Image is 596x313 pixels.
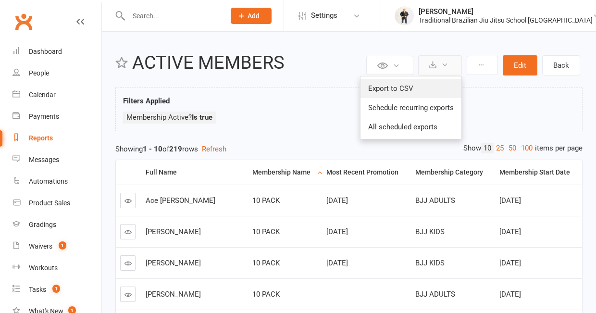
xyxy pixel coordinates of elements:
[519,143,535,153] a: 100
[506,143,519,153] a: 50
[252,259,280,267] span: 10 PACK
[252,169,314,176] div: Membership Name
[12,106,101,127] a: Payments
[499,196,521,205] span: [DATE]
[12,192,101,214] a: Product Sales
[503,55,537,75] button: Edit
[59,241,66,250] span: 1
[29,48,62,55] div: Dashboard
[12,84,101,106] a: Calendar
[360,117,461,137] a: All scheduled exports
[52,285,60,293] span: 1
[499,169,574,176] div: Membership Start Date
[202,143,226,155] button: Refresh
[29,242,52,250] div: Waivers
[146,290,201,299] span: [PERSON_NAME]
[146,169,240,176] div: Full Name
[125,9,218,23] input: Search...
[481,143,494,153] a: 10
[415,169,487,176] div: Membership Category
[29,264,58,272] div: Workouts
[29,113,59,120] div: Payments
[248,12,260,20] span: Add
[499,227,521,236] span: [DATE]
[252,290,280,299] span: 10 PACK
[29,221,56,228] div: Gradings
[463,143,583,153] div: Show items per page
[12,63,101,84] a: People
[499,290,521,299] span: [DATE]
[29,177,68,185] div: Automations
[415,259,445,267] span: BJJ KIDS
[415,196,455,205] span: BJJ ADULTS
[326,227,348,236] span: [DATE]
[326,196,348,205] span: [DATE]
[419,7,593,16] div: [PERSON_NAME]
[12,279,101,300] a: Tasks 1
[29,69,49,77] div: People
[29,91,56,99] div: Calendar
[123,97,170,105] strong: Filters Applied
[326,259,348,267] span: [DATE]
[169,145,182,153] strong: 219
[12,10,36,34] a: Clubworx
[415,290,455,299] span: BJJ ADULTS
[29,156,59,163] div: Messages
[146,259,201,267] span: [PERSON_NAME]
[360,79,461,98] a: Export to CSV
[126,113,212,122] span: Membership Active?
[231,8,272,24] button: Add
[12,236,101,257] a: Waivers 1
[252,196,280,205] span: 10 PACK
[146,196,215,205] span: Ace [PERSON_NAME]
[252,227,280,236] span: 10 PACK
[326,169,403,176] div: Most Recent Promotion
[115,143,583,155] div: Showing of rows
[132,53,364,73] h2: ACTIVE MEMBERS
[29,199,70,207] div: Product Sales
[29,134,53,142] div: Reports
[311,5,337,26] span: Settings
[143,145,162,153] strong: 1 - 10
[12,41,101,63] a: Dashboard
[146,227,201,236] span: [PERSON_NAME]
[12,149,101,171] a: Messages
[360,98,461,117] a: Schedule recurring exports
[192,113,212,122] strong: Is true
[29,286,46,293] div: Tasks
[542,55,580,75] a: Back
[12,171,101,192] a: Automations
[12,127,101,149] a: Reports
[494,143,506,153] a: 25
[415,227,445,236] span: BJJ KIDS
[395,6,414,25] img: thumb_image1732515240.png
[499,259,521,267] span: [DATE]
[12,257,101,279] a: Workouts
[419,16,593,25] div: Traditional Brazilian Jiu Jitsu School [GEOGRAPHIC_DATA]
[12,214,101,236] a: Gradings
